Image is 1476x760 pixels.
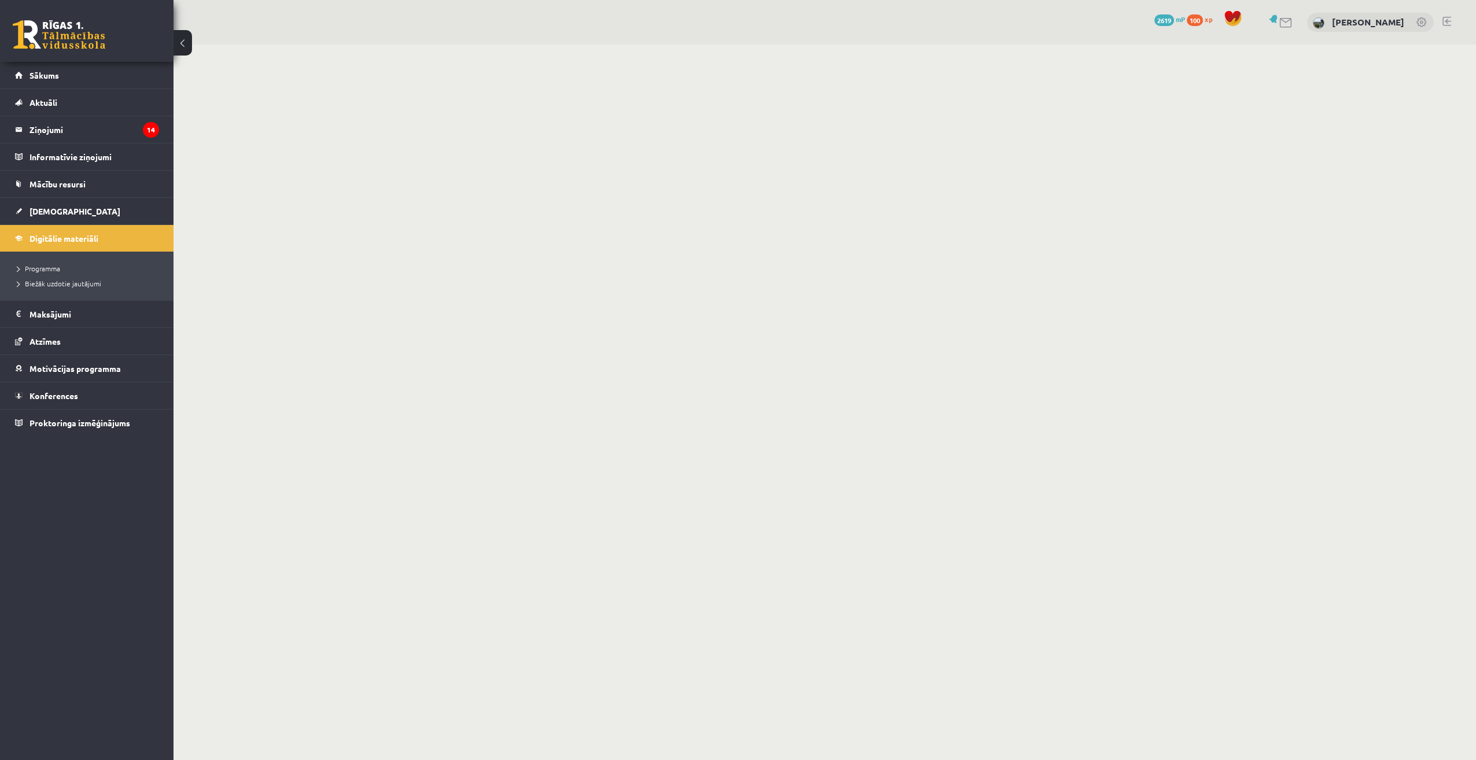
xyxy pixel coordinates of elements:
a: Rīgas 1. Tālmācības vidusskola [13,20,105,49]
a: Maksājumi [15,301,159,327]
span: Programma [17,264,60,273]
a: 100 xp [1187,14,1218,24]
span: Digitālie materiāli [29,233,98,244]
span: Atzīmes [29,336,61,346]
span: xp [1205,14,1212,24]
span: Biežāk uzdotie jautājumi [17,279,101,288]
a: Informatīvie ziņojumi [15,143,159,170]
a: Programma [17,263,162,274]
a: Ziņojumi14 [15,116,159,143]
span: 2619 [1154,14,1174,26]
span: Mācību resursi [29,179,86,189]
a: Biežāk uzdotie jautājumi [17,278,162,289]
span: Motivācijas programma [29,363,121,374]
legend: Informatīvie ziņojumi [29,143,159,170]
i: 14 [143,122,159,138]
a: Digitālie materiāli [15,225,159,252]
a: [DEMOGRAPHIC_DATA] [15,198,159,224]
legend: Ziņojumi [29,116,159,143]
a: [PERSON_NAME] [1332,16,1404,28]
legend: Maksājumi [29,301,159,327]
span: Konferences [29,390,78,401]
span: Aktuāli [29,97,57,108]
img: Jānis Helvigs [1313,17,1324,29]
a: Motivācijas programma [15,355,159,382]
span: [DEMOGRAPHIC_DATA] [29,206,120,216]
span: Sākums [29,70,59,80]
a: Proktoringa izmēģinājums [15,409,159,436]
a: Mācību resursi [15,171,159,197]
a: Sākums [15,62,159,88]
a: Aktuāli [15,89,159,116]
span: mP [1176,14,1185,24]
a: Atzīmes [15,328,159,355]
span: Proktoringa izmēģinājums [29,418,130,428]
a: 2619 mP [1154,14,1185,24]
a: Konferences [15,382,159,409]
span: 100 [1187,14,1203,26]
